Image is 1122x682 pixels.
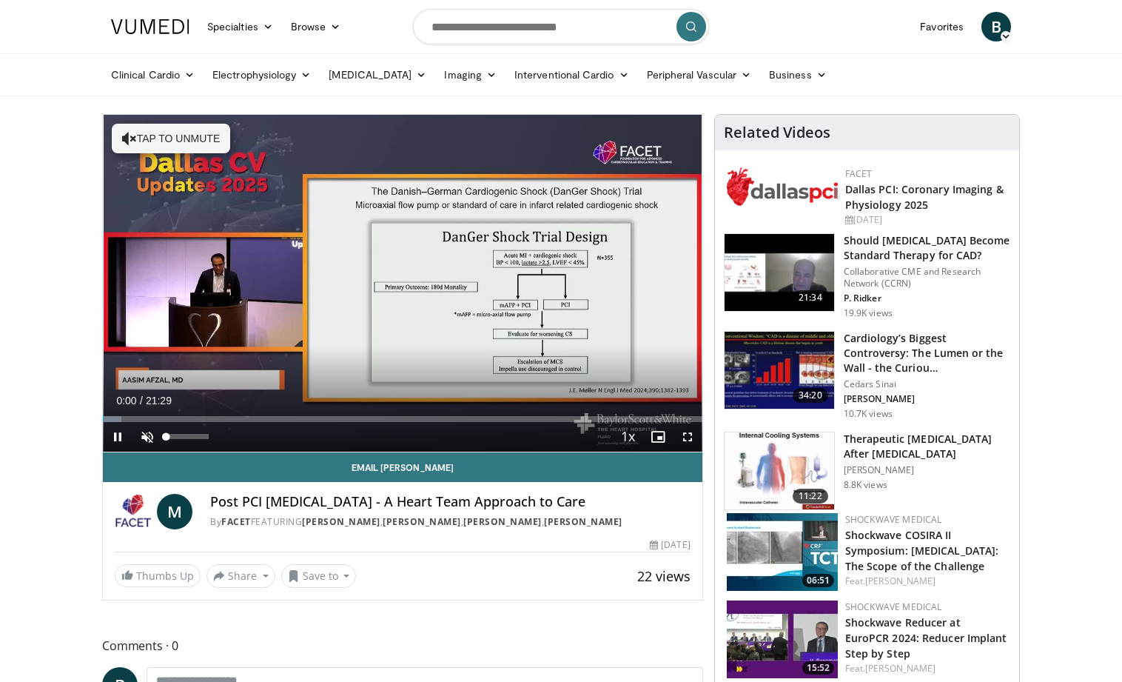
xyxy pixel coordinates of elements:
a: [PERSON_NAME] [544,515,622,528]
a: FACET [845,167,873,180]
a: Shockwave Medical [845,601,942,613]
img: fadbcca3-3c72-4f96-a40d-f2c885e80660.150x105_q85_crop-smart_upscale.jpg [727,601,838,678]
a: Peripheral Vascular [638,60,760,90]
span: 11:22 [793,489,828,504]
img: VuMedi Logo [111,19,189,34]
a: Favorites [911,12,972,41]
a: Interventional Cardio [505,60,638,90]
a: Browse [282,12,350,41]
span: 06:51 [802,574,834,587]
a: 34:20 Cardiology’s Biggest Controversy: The Lumen or the Wall - the Curiou… Cedars Sinai [PERSON_... [724,331,1010,420]
a: [PERSON_NAME] [865,662,935,675]
button: Tap to unmute [112,124,230,153]
a: Email [PERSON_NAME] [103,452,702,482]
h4: Related Videos [724,124,830,141]
a: 15:52 [727,601,838,678]
a: Shockwave COSIRA II Symposium: [MEDICAL_DATA]: The Scope of the Challenge [845,528,999,573]
div: By FEATURING , , , [210,515,690,529]
p: [PERSON_NAME] [844,393,1010,405]
img: d453240d-5894-4336-be61-abca2891f366.150x105_q85_crop-smart_upscale.jpg [725,332,834,409]
a: Clinical Cardio [102,60,204,90]
h3: Cardiology’s Biggest Controversy: The Lumen or the Wall - the Curiou… [844,331,1010,375]
p: Collaborative CME and Research Network (CCRN) [844,266,1010,290]
a: [PERSON_NAME] [302,515,380,528]
p: P. Ridker [844,292,1010,304]
img: 939357b5-304e-4393-95de-08c51a3c5e2a.png.150x105_q85_autocrop_double_scale_upscale_version-0.2.png [727,167,838,206]
button: Fullscreen [673,422,702,452]
span: 21:34 [793,290,828,305]
h3: Therapeutic [MEDICAL_DATA] After [MEDICAL_DATA] [844,432,1010,461]
a: Shockwave Reducer at EuroPCR 2024: Reducer Implant Step by Step [845,615,1007,661]
a: 11:22 Therapeutic [MEDICAL_DATA] After [MEDICAL_DATA] [PERSON_NAME] 8.8K views [724,432,1010,510]
button: Share [206,564,275,588]
span: 0:00 [116,395,136,407]
a: 21:34 Should [MEDICAL_DATA] Become Standard Therapy for CAD? Collaborative CME and Research Netwo... [724,233,1010,319]
a: B [981,12,1011,41]
a: Thumbs Up [115,564,201,587]
button: Enable picture-in-picture mode [643,422,673,452]
button: Save to [281,564,357,588]
a: Specialties [198,12,282,41]
a: [PERSON_NAME] [383,515,461,528]
span: Comments 0 [102,636,703,655]
h4: Post PCI [MEDICAL_DATA] - A Heart Team Approach to Care [210,494,690,510]
span: / [140,395,143,407]
a: Shockwave Medical [845,513,942,526]
button: Unmute [132,422,162,452]
a: FACET [221,515,251,528]
a: Business [760,60,836,90]
a: [PERSON_NAME] [865,575,935,587]
a: Dallas PCI: Coronary Imaging & Physiology 2025 [845,182,1004,212]
img: eb63832d-2f75-457d-8c1a-bbdc90eb409c.150x105_q85_crop-smart_upscale.jpg [725,234,834,311]
input: Search topics, interventions [413,9,709,44]
div: [DATE] [650,538,690,552]
h3: Should [MEDICAL_DATA] Become Standard Therapy for CAD? [844,233,1010,263]
img: c35ce14a-3a80-4fd3-b91e-c59d4b4f33e6.150x105_q85_crop-smart_upscale.jpg [727,513,838,591]
a: 06:51 [727,513,838,591]
video-js: Video Player [103,115,702,452]
p: 8.8K views [844,479,887,491]
img: 243698_0002_1.png.150x105_q85_crop-smart_upscale.jpg [725,432,834,509]
div: Feat. [845,575,1007,588]
div: Feat. [845,662,1007,675]
button: Playback Rate [614,422,643,452]
a: Imaging [435,60,505,90]
a: [MEDICAL_DATA] [320,60,435,90]
img: FACET [115,494,151,529]
span: 15:52 [802,661,834,675]
div: [DATE] [845,213,1007,227]
span: 22 views [637,567,691,585]
div: Progress Bar [103,416,702,422]
p: 10.7K views [844,408,893,420]
div: Volume Level [166,434,208,439]
span: 21:29 [146,395,172,407]
p: 19.9K views [844,307,893,319]
a: M [157,494,192,529]
a: [PERSON_NAME] [463,515,542,528]
p: Cedars Sinai [844,378,1010,390]
span: 34:20 [793,388,828,403]
button: Pause [103,422,132,452]
p: [PERSON_NAME] [844,464,1010,476]
a: Electrophysiology [204,60,320,90]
